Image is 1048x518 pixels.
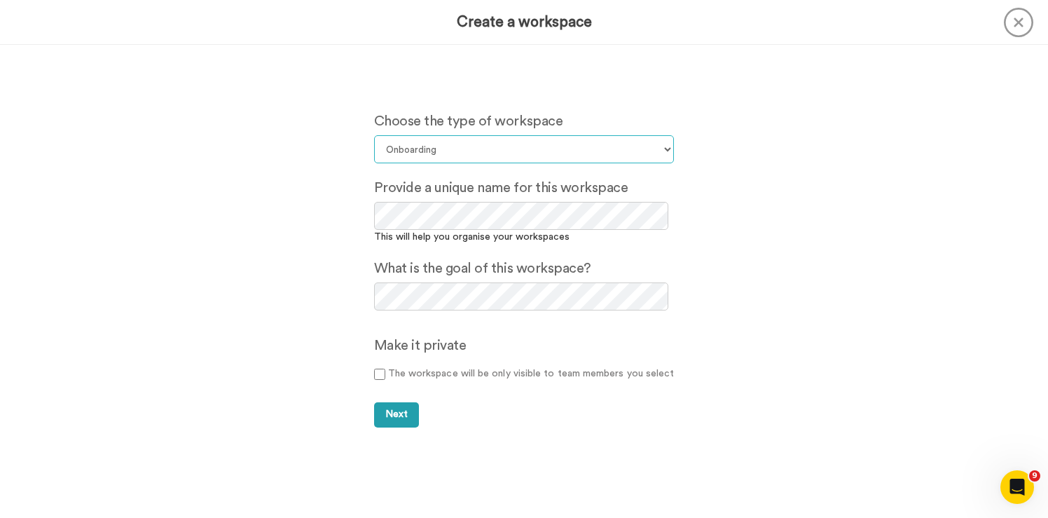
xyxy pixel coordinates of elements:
[374,335,467,356] label: Make it private
[374,402,419,428] button: Next
[374,258,591,279] label: What is the goal of this workspace?
[457,14,592,30] h3: Create a workspace
[374,369,385,380] input: The workspace will be only visible to team members you select
[1029,470,1040,482] span: 9
[374,177,628,198] label: Provide a unique name for this workspace
[1000,470,1034,504] iframe: Intercom live chat
[374,111,563,132] label: Choose the type of workspace
[385,409,408,419] span: Next
[374,367,675,381] label: The workspace will be only visible to team members you select
[374,230,675,244] div: This will help you organise your workspaces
